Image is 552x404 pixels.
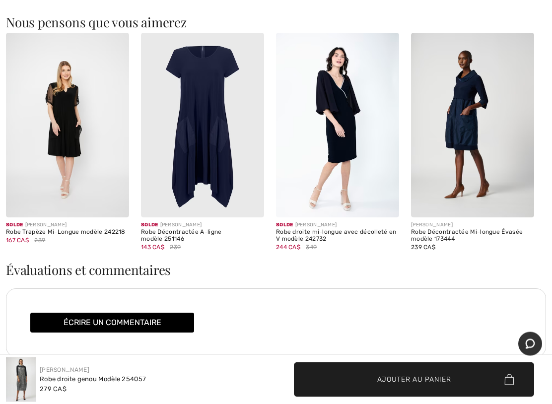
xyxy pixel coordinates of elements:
div: [PERSON_NAME] [141,222,264,229]
div: [PERSON_NAME] [6,222,129,229]
button: Ajouter au panier [294,362,534,397]
button: Écrire un commentaire [30,313,194,333]
div: Robe droite mi-longue avec décolleté en V modèle 242732 [276,229,399,243]
span: 279 CA$ [40,385,67,393]
span: 143 CA$ [141,244,164,251]
span: Solde [276,222,293,228]
div: [PERSON_NAME] [411,222,534,229]
img: Robe Décontractée Mi-longue Évasée modèle 173444 [411,33,534,218]
img: Robe Trapèze Mi-Longue modèle 242218 [6,33,129,218]
span: Ajouter au panier [377,374,451,385]
img: Bag.svg [504,374,514,385]
span: 167 CA$ [6,237,29,244]
div: Robe droite genou Modèle 254057 [40,374,146,384]
div: Robe Trapèze Mi-Longue modèle 242218 [6,229,129,236]
div: Robe Décontractée A-ligne modèle 251146 [141,229,264,243]
span: 349 [306,243,317,252]
h3: Nous pensons que vous aimerez [6,16,546,29]
span: 239 CA$ [411,244,435,251]
a: [PERSON_NAME] [40,366,89,373]
img: Robe Droite Genou mod&egrave;le 254057 [6,357,36,402]
span: 239 [170,243,181,252]
img: Robe droite mi-longue avec décolleté en V modèle 242732 [276,33,399,218]
span: Solde [6,222,23,228]
iframe: Ouvre un widget dans lequel vous pouvez chatter avec l’un de nos agents [518,332,542,357]
div: [PERSON_NAME] [276,222,399,229]
span: Solde [141,222,158,228]
span: 244 CA$ [276,244,300,251]
img: Robe Décontractée A-ligne modèle 251146 [141,33,264,218]
div: Robe Décontractée Mi-longue Évasée modèle 173444 [411,229,534,243]
h3: Évaluations et commentaires [6,264,546,277]
span: 239 [34,236,45,245]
